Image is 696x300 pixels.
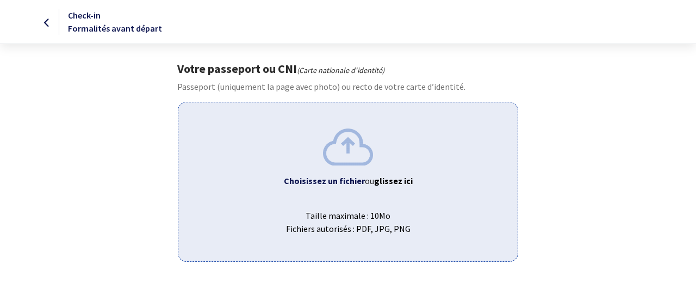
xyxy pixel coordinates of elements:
[187,200,508,235] span: Taille maximale : 10Mo Fichiers autorisés : PDF, JPG, PNG
[323,128,373,165] img: upload.png
[365,175,413,186] span: ou
[374,175,413,186] b: glissez ici
[297,65,384,75] i: (Carte nationale d'identité)
[284,175,365,186] b: Choisissez un fichier
[177,80,518,93] p: Passeport (uniquement la page avec photo) ou recto de votre carte d’identité.
[68,10,162,34] span: Check-in Formalités avant départ
[177,62,518,76] h1: Votre passeport ou CNI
